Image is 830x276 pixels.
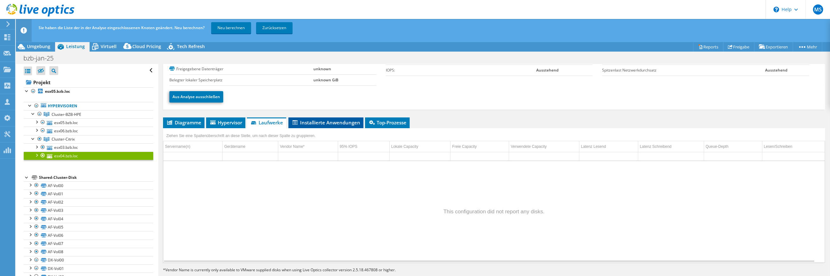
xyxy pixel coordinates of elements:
[24,248,153,256] a: AF-Vol08
[292,119,360,126] span: Installierte Anwendungen
[762,141,825,152] td: Lesen/Schreiben Column
[638,141,704,152] td: Latenz Schreibend Column
[340,143,388,150] div: 95% IOPS
[389,152,450,160] td: Column Lokale Capacity, Filter cell
[24,206,153,215] a: AF-Vol03
[166,119,201,126] span: Diagramme
[132,43,161,49] span: Cloud Pricing
[762,152,825,160] td: Column Lesen/Schreiben, Filter cell
[452,143,507,150] div: Freie Capacity
[450,152,509,160] td: Column Freie Capacity, Filter cell
[24,190,153,198] a: AF-Vol01
[163,152,223,160] td: Column Servername(n), Filter cell
[511,143,577,150] div: Verwendete Capacity
[24,127,153,135] a: esx06.bzb.loc
[706,143,760,150] div: Queue-Depth
[21,55,63,62] h1: bzb-jan-25
[509,141,579,152] td: Verwendete Capacity Column
[24,102,153,110] a: Hypervisoren
[169,91,223,103] a: Aus Analyse ausschließen
[163,128,825,263] div: Data grid
[509,152,579,160] td: Column Verwendete Capacity, Filter cell
[386,67,536,73] label: IOPS:
[24,223,153,231] a: AF-Vol05
[24,231,153,239] a: AF-Vol06
[24,215,153,223] a: AF-Vol04
[24,135,153,143] a: Cluster-Citrix
[163,267,464,273] p: Vendor Name is currently only available to VMware supplied disks when using Live Optics collector...
[250,119,283,126] span: Laufwerke
[223,141,278,152] td: Gerätename Column
[754,42,793,52] a: Exportieren
[278,141,338,152] td: Vendor Name* Column
[278,152,338,160] td: Column Vendor Name*, Filter cell
[765,67,787,73] b: Ausstehend
[450,141,509,152] td: Freie Capacity Column
[24,77,153,87] a: Projekt
[223,152,278,160] td: Column Gerätename, Filter cell
[764,143,823,150] div: Lesen/Schreiben
[813,4,823,15] span: MS
[723,42,754,52] a: Freigabe
[165,143,221,150] div: Servername(n)
[280,143,336,150] div: Vendor Name*
[536,67,558,73] b: Ausstehend
[704,152,762,160] td: Column Queue-Depth, Filter cell
[24,264,153,273] a: DX-Vol01
[704,141,762,152] td: Queue-Depth Column
[579,152,638,160] td: Column Latenz Lesend, Filter cell
[313,77,338,83] b: unknown GiB
[224,143,276,150] div: Gerätename
[256,22,292,34] a: Zurücksetzen
[24,152,153,160] a: esx04.bzb.loc
[177,43,205,49] span: Tech Refresh
[338,141,389,152] td: 95% IOPS Column
[209,119,242,126] span: Hypervisor
[66,43,85,49] span: Leistung
[389,141,450,152] td: Lokale Capacity Column
[313,66,331,72] b: unknown
[24,143,153,152] a: esx03.bzb.loc
[52,112,81,117] span: Cluster-BZB-HPE
[24,118,153,127] a: esx05.bzb.loc
[638,152,704,160] td: Column Latenz Schreibend, Filter cell
[579,141,638,152] td: Latenz Lesend Column
[163,141,223,152] td: Servername(n) Column
[24,198,153,206] a: AF-Vol02
[24,256,153,264] a: DX-Vol00
[169,77,313,83] label: Belegter lokaler Speicherplatz
[338,152,389,160] td: Column 95% IOPS, Filter cell
[24,181,153,190] a: AF-Vol00
[693,42,723,52] a: Reports
[165,131,317,140] div: Ziehen Sie eine Spaltenüberschrift an diese Stelle, um nach dieser Spalte zu gruppieren.
[39,25,204,30] span: Sie haben die Liste der in der Analyse eingeschlossenen Knoten geändert. Neu berechnen?
[602,67,765,73] label: Spitzenlast Netzwerkdurchsatz
[211,22,251,34] a: Neu berechnen
[101,43,116,49] span: Virtuell
[24,110,153,118] a: Cluster-BZB-HPE
[773,7,779,12] svg: \n
[793,42,822,52] a: Mehr
[45,89,70,94] b: esx05.bzb.loc
[391,143,449,150] div: Lokale Capacity
[169,66,313,72] label: Freigegebene Datenträger
[39,174,153,181] div: Shared-Cluster-Disk
[640,143,702,150] div: Latenz Schreibend
[52,136,75,142] span: Cluster-Citrix
[24,240,153,248] a: AF-Vol07
[581,143,636,150] div: Latenz Lesend
[368,119,406,126] span: Top-Prozesse
[27,43,50,49] span: Umgebung
[24,87,153,96] a: esx05.bzb.loc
